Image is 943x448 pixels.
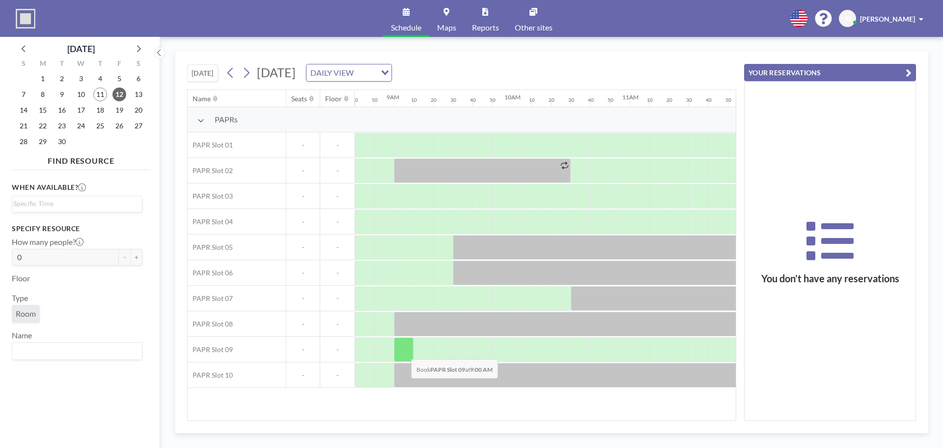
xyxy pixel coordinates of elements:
div: 50 [490,97,496,103]
span: - [286,141,320,149]
span: - [320,166,355,175]
span: Tuesday, September 2, 2025 [55,72,69,86]
b: 9:00 AM [470,366,493,373]
div: 30 [686,97,692,103]
span: Thursday, September 25, 2025 [93,119,107,133]
span: - [320,141,355,149]
span: - [320,320,355,329]
div: 20 [666,97,672,103]
div: 40 [588,97,594,103]
div: F [110,58,129,71]
span: Thursday, September 4, 2025 [93,72,107,86]
div: 20 [549,97,555,103]
button: [DATE] [187,64,218,82]
div: 10 [647,97,653,103]
span: Friday, September 19, 2025 [112,103,126,117]
span: PAPR Slot 07 [188,294,233,303]
span: PAPRs [215,115,238,124]
span: - [286,192,320,201]
span: Wednesday, September 24, 2025 [74,119,88,133]
button: - [119,249,131,266]
h3: Specify resource [12,224,142,233]
span: - [286,294,320,303]
input: Search for option [357,66,375,79]
span: - [320,269,355,277]
input: Search for option [13,345,137,358]
span: Schedule [391,24,421,31]
div: 50 [608,97,613,103]
span: - [320,294,355,303]
div: 10 [529,97,535,103]
div: [DATE] [67,42,95,56]
span: PAPR Slot 01 [188,141,233,149]
span: [DATE] [257,65,296,80]
span: Room [16,309,36,319]
span: Sunday, September 21, 2025 [17,119,30,133]
span: PAPR Slot 06 [188,269,233,277]
span: Friday, September 12, 2025 [112,88,126,101]
span: Tuesday, September 16, 2025 [55,103,69,117]
span: PAPR Slot 03 [188,192,233,201]
div: 40 [470,97,476,103]
span: Friday, September 26, 2025 [112,119,126,133]
span: PAPR Slot 02 [188,166,233,175]
div: T [53,58,72,71]
div: M [33,58,53,71]
span: - [320,217,355,226]
span: Wednesday, September 10, 2025 [74,88,88,101]
label: Floor [12,273,30,283]
span: - [286,269,320,277]
div: Seats [291,94,307,103]
div: 30 [450,97,456,103]
span: Thursday, September 11, 2025 [93,88,107,101]
div: 10 [411,97,417,103]
span: - [320,243,355,252]
b: PAPR Slot 09 [430,366,465,373]
div: S [14,58,33,71]
span: Monday, September 8, 2025 [36,88,50,101]
span: - [286,166,320,175]
span: Sunday, September 7, 2025 [17,88,30,101]
div: 30 [568,97,574,103]
div: Search for option [306,64,391,81]
span: PAPR Slot 09 [188,345,233,354]
div: 10AM [504,93,521,101]
span: Monday, September 15, 2025 [36,103,50,117]
span: Book at [411,359,498,379]
span: Saturday, September 20, 2025 [132,103,145,117]
span: Maps [437,24,456,31]
span: - [320,192,355,201]
label: Name [12,330,32,340]
span: Tuesday, September 23, 2025 [55,119,69,133]
span: Saturday, September 13, 2025 [132,88,145,101]
button: + [131,249,142,266]
span: Tuesday, September 30, 2025 [55,135,69,149]
span: Saturday, September 6, 2025 [132,72,145,86]
span: Sunday, September 14, 2025 [17,103,30,117]
div: S [129,58,148,71]
div: Floor [325,94,342,103]
span: Other sites [515,24,553,31]
div: 40 [706,97,712,103]
h4: FIND RESOURCE [12,152,150,166]
div: 20 [431,97,437,103]
span: Thursday, September 18, 2025 [93,103,107,117]
div: W [72,58,91,71]
div: 9AM [387,93,399,101]
div: Name [193,94,211,103]
span: - [286,320,320,329]
span: - [320,345,355,354]
span: JB [844,14,851,23]
div: 11AM [622,93,638,101]
span: - [286,243,320,252]
span: Wednesday, September 3, 2025 [74,72,88,86]
span: PAPR Slot 05 [188,243,233,252]
span: PAPR Slot 04 [188,217,233,226]
span: Saturday, September 27, 2025 [132,119,145,133]
img: organization-logo [16,9,35,29]
label: Type [12,293,28,303]
span: Wednesday, September 17, 2025 [74,103,88,117]
span: - [286,217,320,226]
div: 40 [352,97,358,103]
div: 50 [725,97,731,103]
